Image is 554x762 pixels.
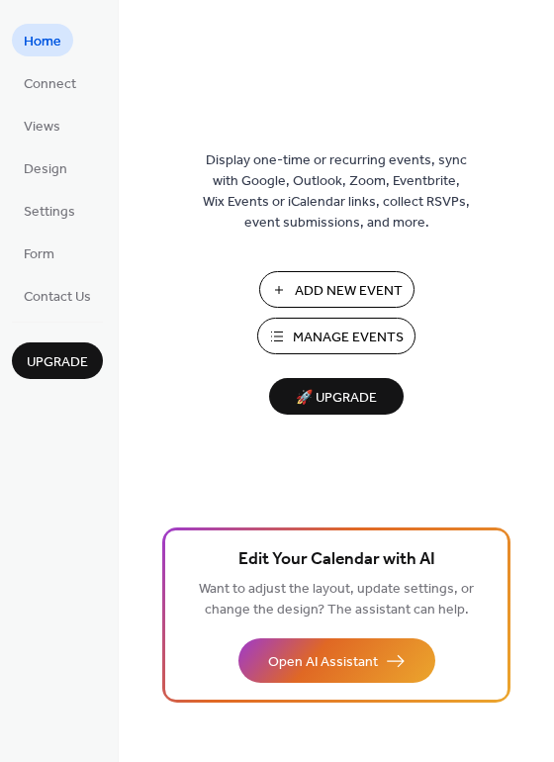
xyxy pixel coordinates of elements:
[259,271,415,308] button: Add New Event
[269,378,404,415] button: 🚀 Upgrade
[12,279,103,312] a: Contact Us
[24,117,60,138] span: Views
[238,638,435,683] button: Open AI Assistant
[24,159,67,180] span: Design
[293,328,404,348] span: Manage Events
[12,151,79,184] a: Design
[24,32,61,52] span: Home
[27,352,88,373] span: Upgrade
[257,318,415,354] button: Manage Events
[281,385,392,412] span: 🚀 Upgrade
[12,24,73,56] a: Home
[12,66,88,99] a: Connect
[199,576,474,623] span: Want to adjust the layout, update settings, or change the design? The assistant can help.
[24,202,75,223] span: Settings
[203,150,470,234] span: Display one-time or recurring events, sync with Google, Outlook, Zoom, Eventbrite, Wix Events or ...
[24,244,54,265] span: Form
[24,74,76,95] span: Connect
[295,281,403,302] span: Add New Event
[238,546,435,574] span: Edit Your Calendar with AI
[268,652,378,673] span: Open AI Assistant
[12,342,103,379] button: Upgrade
[24,287,91,308] span: Contact Us
[12,237,66,269] a: Form
[12,109,72,142] a: Views
[12,194,87,227] a: Settings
